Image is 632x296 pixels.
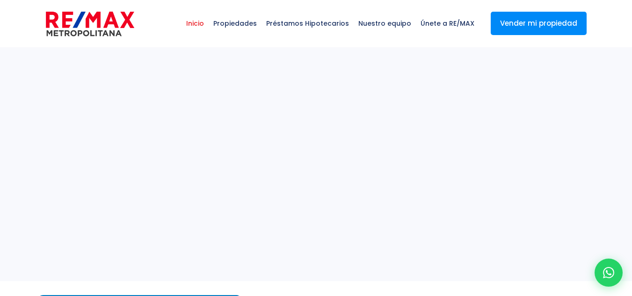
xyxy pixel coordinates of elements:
img: remax-metropolitana-logo [46,10,134,38]
span: Únete a RE/MAX [416,9,479,37]
span: Propiedades [209,9,262,37]
span: Préstamos Hipotecarios [262,9,354,37]
span: Inicio [182,9,209,37]
a: Vender mi propiedad [491,12,587,35]
span: Nuestro equipo [354,9,416,37]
